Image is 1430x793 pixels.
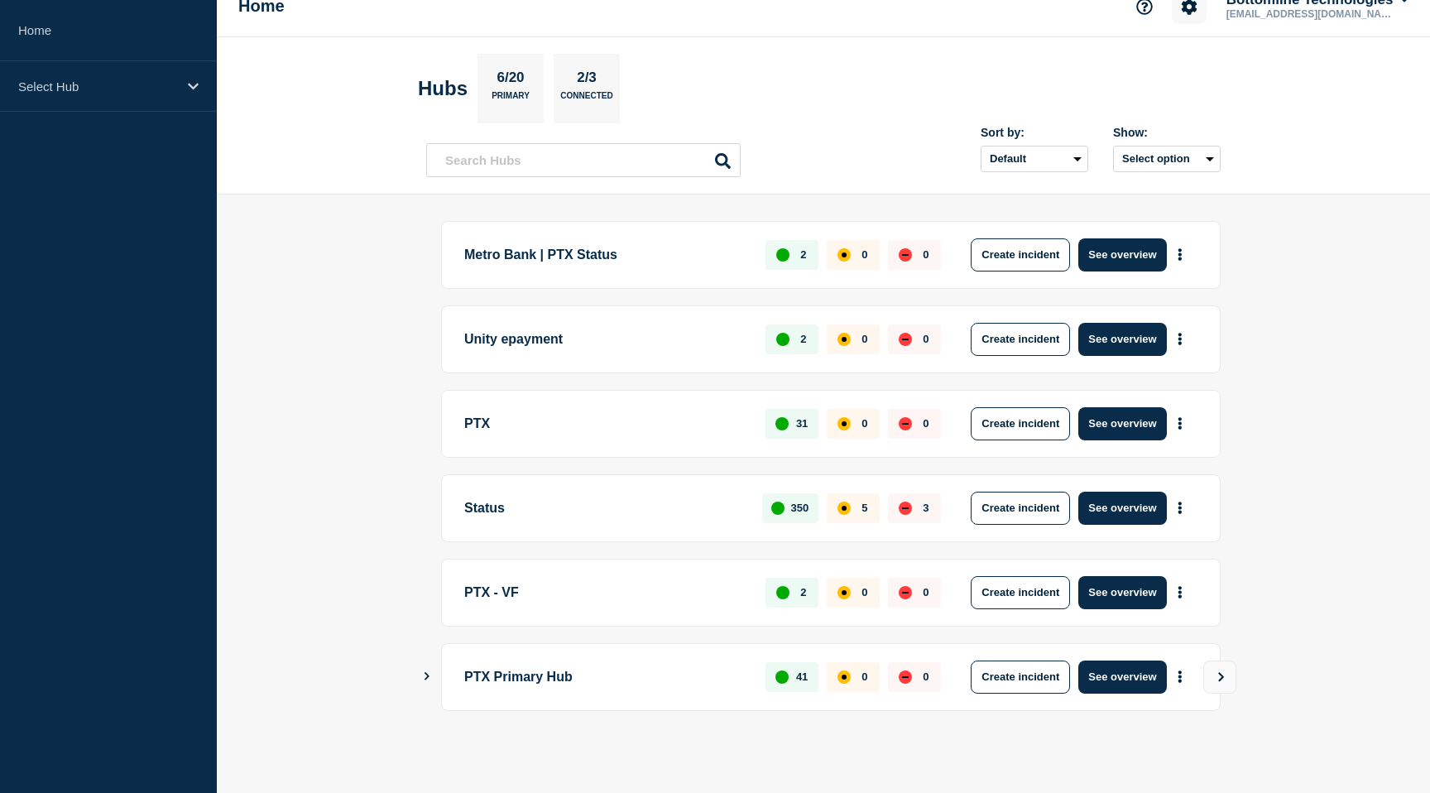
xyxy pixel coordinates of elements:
div: affected [837,333,851,346]
p: PTX - VF [464,576,746,609]
button: Create incident [971,661,1070,694]
p: 2/3 [571,70,603,91]
p: 0 [861,417,867,430]
div: Sort by: [981,126,1088,139]
div: up [776,248,789,262]
div: affected [837,670,851,684]
div: down [899,417,912,430]
p: PTX Primary Hub [464,661,746,694]
div: down [899,333,912,346]
div: up [775,670,789,684]
p: 6/20 [491,70,530,91]
p: 350 [791,502,809,514]
p: 0 [923,586,929,598]
p: 0 [923,670,929,683]
button: Create incident [971,576,1070,609]
button: Create incident [971,492,1070,525]
p: Unity epayment [464,323,746,356]
p: Select Hub [18,79,177,94]
button: Create incident [971,407,1070,440]
button: See overview [1078,576,1166,609]
button: More actions [1169,408,1191,439]
p: 41 [796,670,808,683]
p: 0 [861,248,867,261]
p: Status [464,492,743,525]
p: Metro Bank | PTX Status [464,238,746,272]
button: See overview [1078,492,1166,525]
button: More actions [1169,661,1191,692]
p: 2 [800,586,806,598]
h2: Hubs [418,77,468,100]
div: up [771,502,785,515]
input: Search Hubs [426,143,741,177]
button: More actions [1169,577,1191,608]
p: 0 [861,333,867,345]
div: up [776,333,789,346]
div: affected [837,417,851,430]
div: down [899,502,912,515]
p: 0 [923,333,929,345]
p: 3 [923,502,929,514]
div: down [899,586,912,599]
p: [EMAIL_ADDRESS][DOMAIN_NAME] [1223,8,1395,20]
p: 0 [861,670,867,683]
p: Primary [492,91,530,108]
div: affected [837,248,851,262]
p: 2 [800,333,806,345]
div: down [899,670,912,684]
p: 0 [923,417,929,430]
div: down [899,248,912,262]
button: More actions [1169,239,1191,270]
button: See overview [1078,238,1166,272]
p: 0 [923,248,929,261]
button: Select option [1113,146,1221,172]
button: See overview [1078,323,1166,356]
p: PTX [464,407,746,440]
button: See overview [1078,661,1166,694]
p: 0 [861,586,867,598]
select: Sort by [981,146,1088,172]
button: Create incident [971,238,1070,272]
div: affected [837,502,851,515]
p: 5 [861,502,867,514]
button: Show Connected Hubs [423,670,431,683]
p: Connected [560,91,612,108]
button: View [1203,661,1236,694]
button: More actions [1169,324,1191,354]
div: up [775,417,789,430]
div: affected [837,586,851,599]
button: More actions [1169,493,1191,523]
button: See overview [1078,407,1166,440]
button: Create incident [971,323,1070,356]
div: up [776,586,789,599]
p: 31 [796,417,808,430]
p: 2 [800,248,806,261]
div: Show: [1113,126,1221,139]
